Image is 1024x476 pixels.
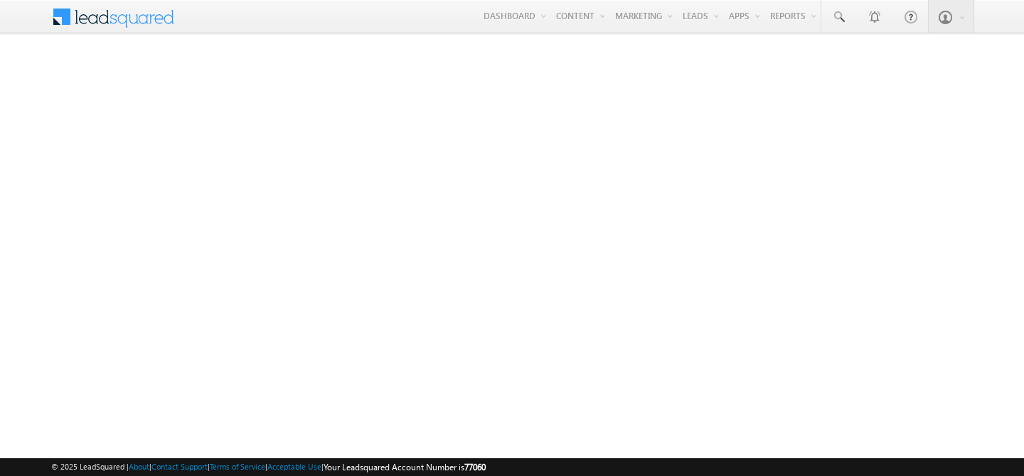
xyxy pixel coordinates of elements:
a: Acceptable Use [267,462,321,471]
a: Terms of Service [210,462,265,471]
a: Contact Support [151,462,208,471]
a: About [129,462,149,471]
span: © 2025 LeadSquared | | | | | [51,460,486,474]
span: 77060 [464,462,486,472]
span: Your Leadsquared Account Number is [324,462,486,472]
